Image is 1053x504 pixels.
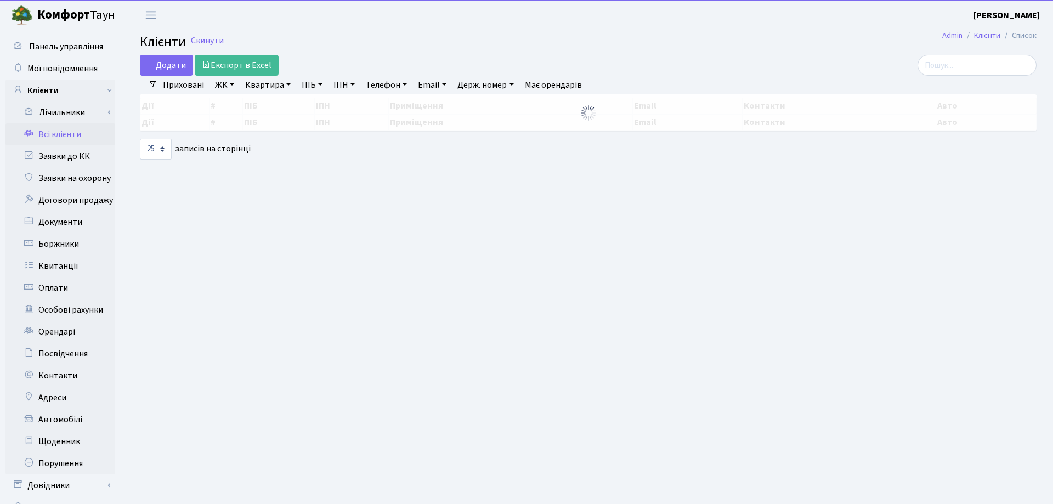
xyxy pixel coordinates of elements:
a: Контакти [5,365,115,387]
a: Клієнти [5,80,115,101]
img: Обробка... [580,104,597,122]
a: Адреси [5,387,115,409]
b: Комфорт [37,6,90,24]
nav: breadcrumb [926,24,1053,47]
a: Щоденник [5,431,115,452]
a: Квартира [241,76,295,94]
span: Таун [37,6,115,25]
a: Договори продажу [5,189,115,211]
a: Телефон [361,76,411,94]
a: Admin [942,30,963,41]
a: Всі клієнти [5,123,115,145]
a: [PERSON_NAME] [973,9,1040,22]
a: Заявки до КК [5,145,115,167]
a: Приховані [158,76,208,94]
a: Автомобілі [5,409,115,431]
span: Мої повідомлення [27,63,98,75]
button: Переключити навігацію [137,6,165,24]
a: Держ. номер [453,76,518,94]
a: Заявки на охорону [5,167,115,189]
a: Скинути [191,36,224,46]
a: Боржники [5,233,115,255]
li: Список [1000,30,1037,42]
a: Email [414,76,451,94]
input: Пошук... [918,55,1037,76]
a: Лічильники [13,101,115,123]
label: записів на сторінці [140,139,251,160]
a: Довідники [5,474,115,496]
a: Квитанції [5,255,115,277]
a: Документи [5,211,115,233]
a: Експорт в Excel [195,55,279,76]
a: Особові рахунки [5,299,115,321]
a: Оплати [5,277,115,299]
a: Посвідчення [5,343,115,365]
a: ІПН [329,76,359,94]
a: ПІБ [297,76,327,94]
a: Мої повідомлення [5,58,115,80]
img: logo.png [11,4,33,26]
a: Порушення [5,452,115,474]
b: [PERSON_NAME] [973,9,1040,21]
span: Додати [147,59,186,71]
a: Додати [140,55,193,76]
a: Панель управління [5,36,115,58]
span: Панель управління [29,41,103,53]
a: Клієнти [974,30,1000,41]
a: ЖК [211,76,239,94]
span: Клієнти [140,32,186,52]
a: Орендарі [5,321,115,343]
a: Має орендарів [520,76,586,94]
select: записів на сторінці [140,139,172,160]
